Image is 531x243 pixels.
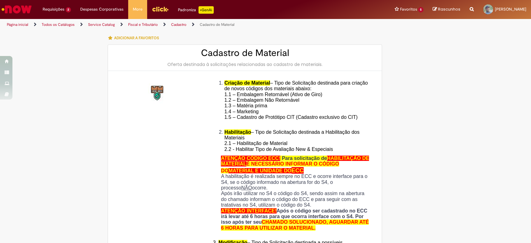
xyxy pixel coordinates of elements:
span: Despesas Corporativas [80,6,123,12]
a: Cadastro [171,22,186,27]
span: HABILITAÇÃO DE MATERIAL [221,156,369,166]
img: Cadastro de Material [148,83,168,103]
span: ATENÇÃO CÓDIGO ECC! [221,156,280,161]
strong: Após o código ser cadastrado no ECC irá levar até 6 horas para que ocorra interface com o S4. Por... [221,208,369,231]
h2: Cadastro de Material [114,48,375,58]
ul: Trilhas de página [5,19,349,30]
span: 5 [418,7,423,12]
span: É NECESSÁRIO INFORMAR O CÓDIGO DO [221,161,339,173]
span: More [133,6,142,12]
div: Oferta destinada à solicitações relacionadas ao cadastro de materiais. [114,61,375,68]
p: A habilitação é realizada sempre no ECC e ocorre interface para o S4, se o código informado na ab... [221,174,371,191]
span: Habilitação [224,129,251,135]
span: 2 [66,7,71,12]
span: Requisições [43,6,64,12]
div: Padroniza [178,6,214,14]
span: Criação de Material [224,80,270,86]
a: Página inicial [7,22,28,27]
img: click_logo_yellow_360x200.png [152,4,169,14]
span: Para solicitação de [282,156,327,161]
img: ServiceNow [1,3,33,16]
a: Todos os Catálogos [42,22,75,27]
a: Rascunhos [433,7,460,12]
span: Rascunhos [438,6,460,12]
a: Cadastro de Material [200,22,235,27]
span: ATENÇÃO INTERFACE! [221,208,276,213]
span: [PERSON_NAME] [495,7,526,12]
p: Após irão utilizar no S4 o código do S4, sendo assim na abertura do chamado informam o código do ... [221,191,371,208]
a: Service Catalog [88,22,115,27]
span: MATERIAL E UNIDADE DO [228,168,291,173]
span: – Tipo de Solicitação destinada a Habilitação dos Materiais 2.1 – Habilitação de Material 2.2 - H... [224,129,359,152]
p: +GenAi [198,6,214,14]
span: – Tipo de Solicitação destinada para criação de novos códigos dos materiais abaixo: 1.1 – Embalag... [224,80,368,126]
span: CHAMADO SOLUCIONADO, AGUARDAR ATÉ 6 HORAS PARA UTILIZAR O MATERIAL. [221,219,369,230]
span: ECC [291,167,304,174]
u: NÃO [241,185,252,190]
span: Adicionar a Favoritos [114,35,159,40]
span: Favoritos [400,6,417,12]
a: Fiscal e Tributário [128,22,158,27]
button: Adicionar a Favoritos [108,31,162,44]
